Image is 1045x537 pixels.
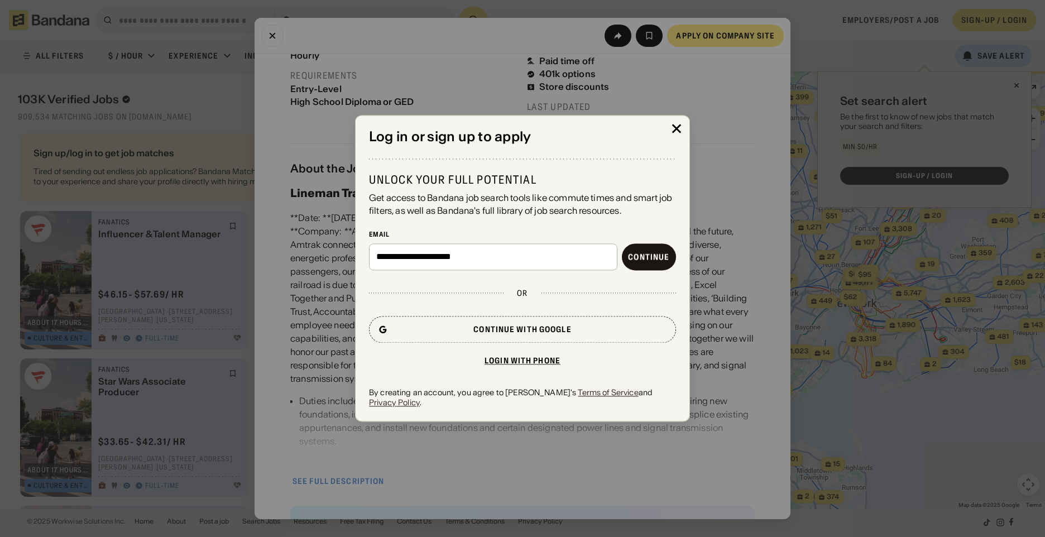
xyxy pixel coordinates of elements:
[369,192,676,217] div: Get access to Bandana job search tools like commute times and smart job filters, as well as Banda...
[369,129,676,145] div: Log in or sign up to apply
[369,173,676,188] div: Unlock your full potential
[517,288,528,298] div: or
[369,387,676,407] div: By creating an account, you agree to [PERSON_NAME]'s and .
[369,397,420,407] a: Privacy Policy
[369,230,676,239] div: Email
[485,357,560,365] div: Login with phone
[628,253,669,261] div: Continue
[473,325,571,333] div: Continue with Google
[578,387,638,397] a: Terms of Service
